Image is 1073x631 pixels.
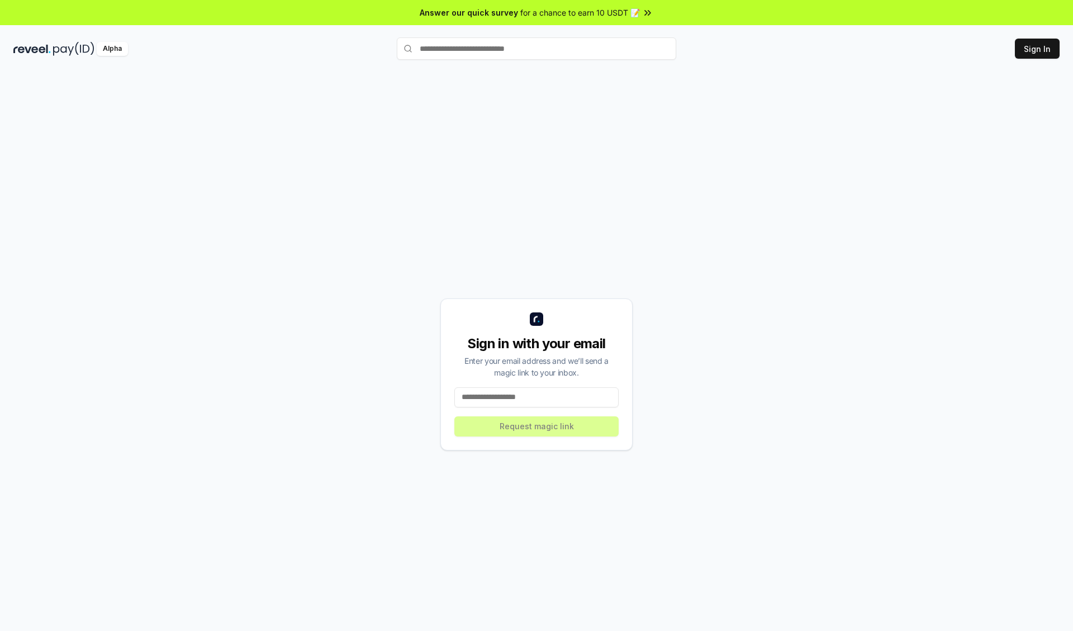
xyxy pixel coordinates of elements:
img: reveel_dark [13,42,51,56]
div: Alpha [97,42,128,56]
div: Enter your email address and we’ll send a magic link to your inbox. [454,355,619,378]
span: Answer our quick survey [420,7,518,18]
span: for a chance to earn 10 USDT 📝 [520,7,640,18]
img: pay_id [53,42,94,56]
div: Sign in with your email [454,335,619,353]
img: logo_small [530,312,543,326]
button: Sign In [1015,39,1060,59]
